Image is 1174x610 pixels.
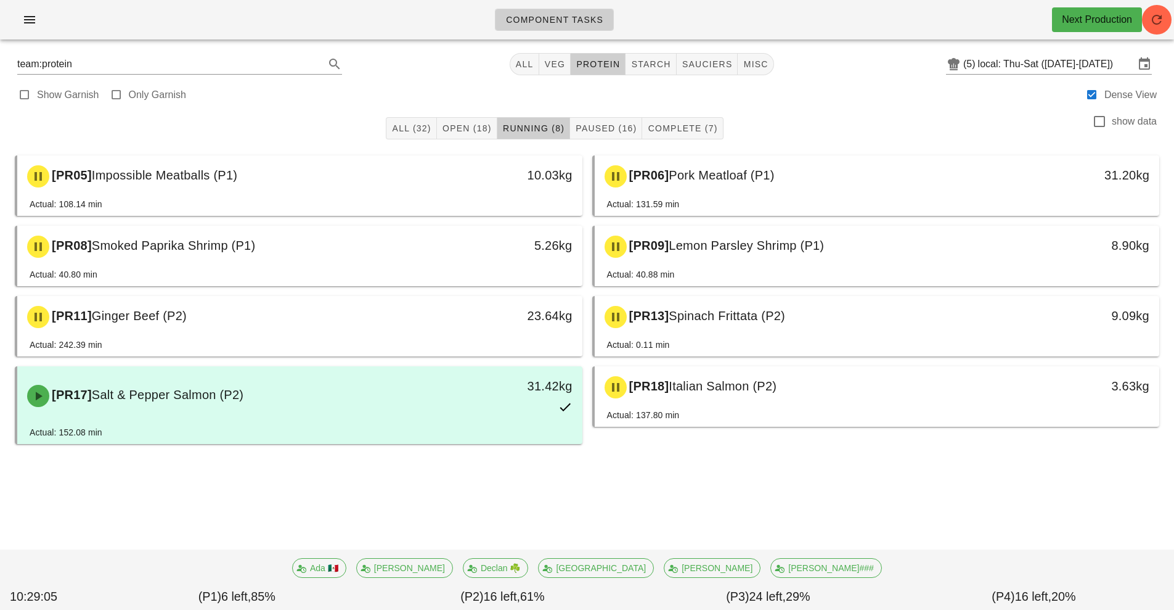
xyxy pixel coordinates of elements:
div: Actual: 40.80 min [30,268,97,281]
span: Pork Meatloaf (P1) [669,168,774,182]
span: Smoked Paprika Shrimp (P1) [92,239,255,252]
button: misc [738,53,773,75]
div: 23.64kg [447,306,572,326]
span: Paused (16) [575,123,637,133]
button: All [510,53,539,75]
span: Lemon Parsley Shrimp (P1) [669,239,824,252]
span: [PR06] [627,168,669,182]
label: Only Garnish [129,89,186,101]
span: Salt & Pepper Salmon (P2) [92,388,243,402]
span: Ginger Beef (P2) [92,309,187,323]
div: Actual: 242.39 min [30,338,102,352]
button: protein [571,53,626,75]
span: [PR17] [49,388,92,402]
div: Actual: 152.08 min [30,426,102,439]
label: Show Garnish [37,89,99,101]
span: Italian Salmon (P2) [669,379,777,393]
a: Component Tasks [495,9,614,31]
span: protein [576,59,620,69]
div: Actual: 131.59 min [607,197,680,211]
button: Paused (16) [570,117,642,139]
div: 3.63kg [1024,376,1149,396]
span: misc [743,59,768,69]
div: 5.26kg [447,236,572,255]
button: starch [626,53,676,75]
div: Next Production [1062,12,1132,27]
div: 9.09kg [1024,306,1149,326]
button: Running (8) [497,117,570,139]
div: 10.03kg [447,165,572,185]
div: 8.90kg [1024,236,1149,255]
span: Component Tasks [505,15,603,25]
span: Impossible Meatballs (P1) [92,168,237,182]
div: Actual: 108.14 min [30,197,102,211]
span: Running (8) [502,123,565,133]
span: veg [544,59,566,69]
label: show data [1112,115,1157,128]
span: [PR18] [627,379,669,393]
span: All (32) [391,123,431,133]
div: Actual: 137.80 min [607,408,680,422]
span: Open (18) [442,123,492,133]
button: All (32) [386,117,436,139]
div: 31.42kg [447,376,572,396]
div: (5) [963,58,978,70]
button: Complete (7) [642,117,723,139]
div: Actual: 0.11 min [607,338,670,352]
div: 31.20kg [1024,165,1149,185]
span: Spinach Frittata (P2) [669,309,785,323]
div: Actual: 40.88 min [607,268,675,281]
span: All [515,59,534,69]
span: [PR05] [49,168,92,182]
span: starch [630,59,671,69]
button: sauciers [677,53,738,75]
label: Dense View [1104,89,1157,101]
button: Open (18) [437,117,497,139]
span: [PR11] [49,309,92,323]
span: [PR13] [627,309,669,323]
span: [PR08] [49,239,92,252]
span: [PR09] [627,239,669,252]
span: sauciers [682,59,733,69]
span: Complete (7) [647,123,717,133]
button: veg [539,53,571,75]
